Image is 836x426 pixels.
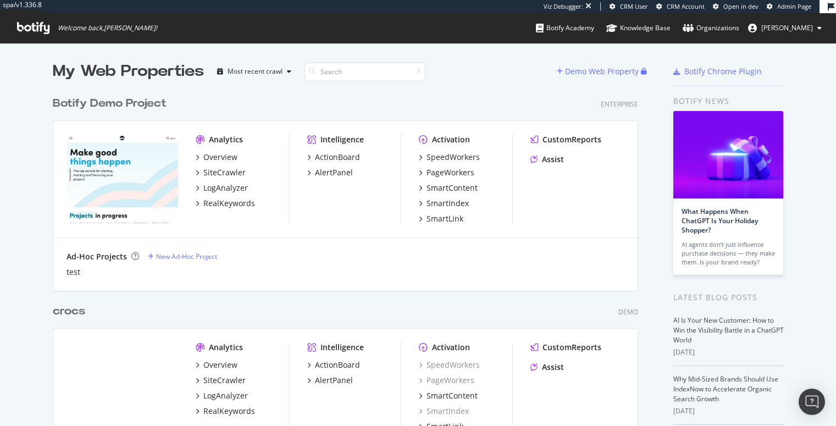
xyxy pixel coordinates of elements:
[196,182,248,193] a: LogAnalyzer
[557,67,641,76] a: Demo Web Property
[196,152,237,163] a: Overview
[196,359,237,370] a: Overview
[673,66,762,77] a: Botify Chrome Plugin
[606,13,671,43] a: Knowledge Base
[542,154,564,165] div: Assist
[315,359,360,370] div: ActionBoard
[196,167,246,178] a: SiteCrawler
[601,99,638,109] div: Enterprise
[53,303,85,319] div: crocs
[419,406,469,417] a: SmartIndex
[307,359,360,370] a: ActionBoard
[656,2,705,11] a: CRM Account
[196,390,248,401] a: LogAnalyzer
[432,134,470,145] div: Activation
[739,19,831,37] button: [PERSON_NAME]
[419,167,474,178] a: PageWorkers
[673,406,784,416] div: [DATE]
[761,23,813,32] span: nancy
[419,213,463,224] a: SmartLink
[536,23,594,34] div: Botify Academy
[307,152,360,163] a: ActionBoard
[673,347,784,357] div: [DATE]
[683,23,739,34] div: Organizations
[667,2,705,10] span: CRM Account
[427,182,478,193] div: SmartContent
[723,2,759,10] span: Open in dev
[419,182,478,193] a: SmartContent
[542,134,601,145] div: CustomReports
[673,111,783,198] img: What Happens When ChatGPT Is Your Holiday Shopper?
[203,406,255,417] div: RealKeywords
[713,2,759,11] a: Open in dev
[315,375,353,386] div: AlertPanel
[542,362,564,373] div: Assist
[148,252,217,261] a: New Ad-Hoc Project
[315,152,360,163] div: ActionBoard
[304,62,425,81] input: Search
[673,95,784,107] div: Botify news
[673,316,784,345] a: AI Is Your New Customer: How to Win the Visibility Battle in a ChatGPT World
[196,198,255,209] a: RealKeywords
[419,390,478,401] a: SmartContent
[307,167,353,178] a: AlertPanel
[53,303,90,319] a: crocs
[565,66,639,77] div: Demo Web Property
[799,389,825,415] div: Open Intercom Messenger
[53,60,204,82] div: My Web Properties
[427,213,463,224] div: SmartLink
[530,342,601,353] a: CustomReports
[203,182,248,193] div: LogAnalyzer
[606,23,671,34] div: Knowledge Base
[67,267,80,278] a: test
[419,152,480,163] a: SpeedWorkers
[618,307,638,317] div: Demo
[419,198,469,209] a: SmartIndex
[53,96,167,112] div: Botify Demo Project
[542,342,601,353] div: CustomReports
[620,2,648,10] span: CRM User
[673,374,778,403] a: Why Mid-Sized Brands Should Use IndexNow to Accelerate Organic Search Growth
[203,390,248,401] div: LogAnalyzer
[682,207,758,235] a: What Happens When ChatGPT Is Your Holiday Shopper?
[544,2,583,11] div: Viz Debugger:
[196,406,255,417] a: RealKeywords
[203,167,246,178] div: SiteCrawler
[432,342,470,353] div: Activation
[320,134,364,145] div: Intelligence
[67,251,127,262] div: Ad-Hoc Projects
[228,68,283,75] div: Most recent crawl
[209,342,243,353] div: Analytics
[682,240,775,267] div: AI agents don’t just influence purchase decisions — they make them. Is your brand ready?
[427,167,474,178] div: PageWorkers
[58,24,157,32] span: Welcome back, [PERSON_NAME] !
[203,198,255,209] div: RealKeywords
[427,152,480,163] div: SpeedWorkers
[203,152,237,163] div: Overview
[610,2,648,11] a: CRM User
[196,375,246,386] a: SiteCrawler
[419,375,474,386] a: PageWorkers
[536,13,594,43] a: Botify Academy
[315,167,353,178] div: AlertPanel
[209,134,243,145] div: Analytics
[213,63,296,80] button: Most recent crawl
[320,342,364,353] div: Intelligence
[427,198,469,209] div: SmartIndex
[427,390,478,401] div: SmartContent
[683,13,739,43] a: Organizations
[419,359,480,370] a: SpeedWorkers
[557,63,641,80] button: Demo Web Property
[673,291,784,303] div: Latest Blog Posts
[530,362,564,373] a: Assist
[203,359,237,370] div: Overview
[156,252,217,261] div: New Ad-Hoc Project
[67,134,178,223] img: ulule.com
[53,96,171,112] a: Botify Demo Project
[777,2,811,10] span: Admin Page
[684,66,762,77] div: Botify Chrome Plugin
